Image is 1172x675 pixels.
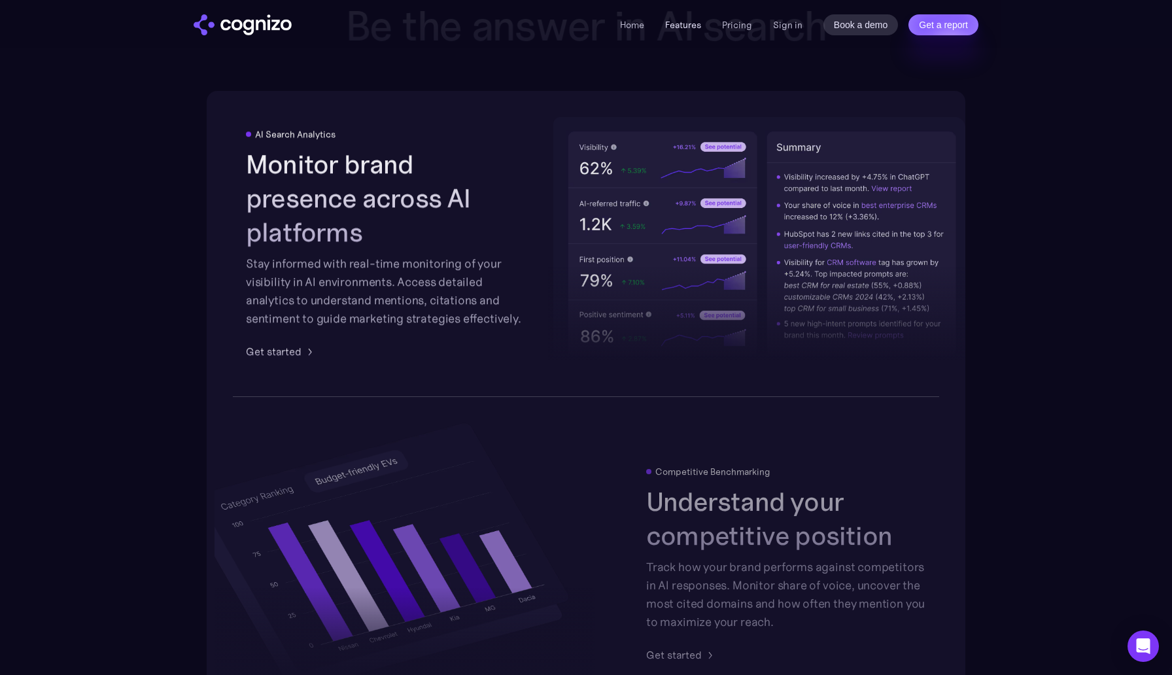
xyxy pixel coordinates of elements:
a: home [194,14,292,35]
div: Track how your brand performs against competitors in AI responses. Monitor share of voice, uncove... [646,558,926,631]
a: Book a demo [823,14,899,35]
img: cognizo logo [194,14,292,35]
div: Get started [246,344,302,360]
div: Open Intercom Messenger [1128,631,1159,662]
div: Get started [646,647,702,663]
a: Get a report [908,14,978,35]
a: Get started [646,647,717,663]
img: AI visibility metrics performance insights [553,117,971,370]
div: Competitive Benchmarking [655,466,770,477]
div: Stay informed with real-time monitoring of your visibility in AI environments. Access detailed an... [246,255,526,328]
a: Features [665,19,701,31]
a: Get started [246,344,317,360]
div: AI Search Analytics [255,130,336,140]
a: Sign in [773,17,802,33]
h2: Understand your competitive position [646,485,926,553]
a: Pricing [722,19,752,31]
a: Home [620,19,644,31]
h2: Monitor brand presence across AI platforms [246,148,526,250]
h2: Be the answer in AI search [326,3,847,50]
